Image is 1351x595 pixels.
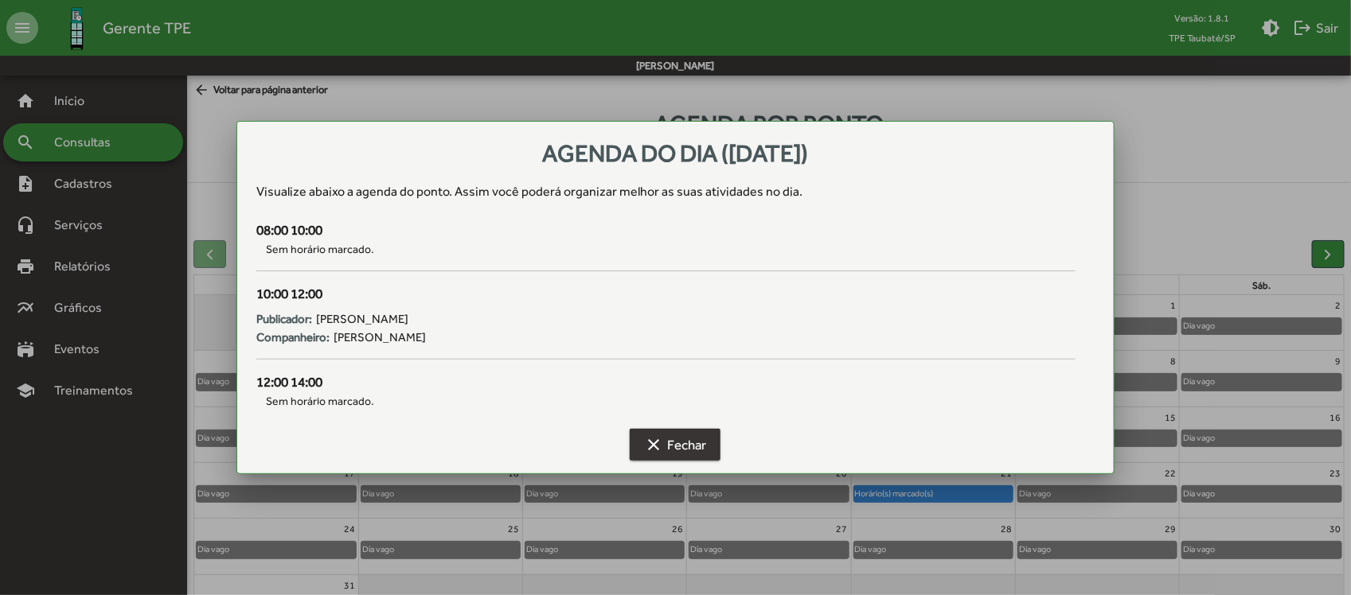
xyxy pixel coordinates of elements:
strong: Companheiro: [256,329,330,347]
span: Fechar [644,430,706,459]
button: Fechar [630,429,720,461]
mat-icon: clear [644,435,663,454]
strong: Publicador: [256,310,312,329]
div: 08:00 10:00 [256,220,1076,241]
div: 12:00 14:00 [256,372,1076,393]
span: Agenda do dia ([DATE]) [542,139,808,167]
div: 10:00 12:00 [256,284,1076,305]
div: Visualize abaixo a agenda do ponto . Assim você poderá organizar melhor as suas atividades no dia. [256,182,1095,201]
span: [PERSON_NAME] [334,329,426,347]
span: [PERSON_NAME] [316,310,408,329]
span: Sem horário marcado. [256,241,1076,258]
span: Sem horário marcado. [256,393,1076,410]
